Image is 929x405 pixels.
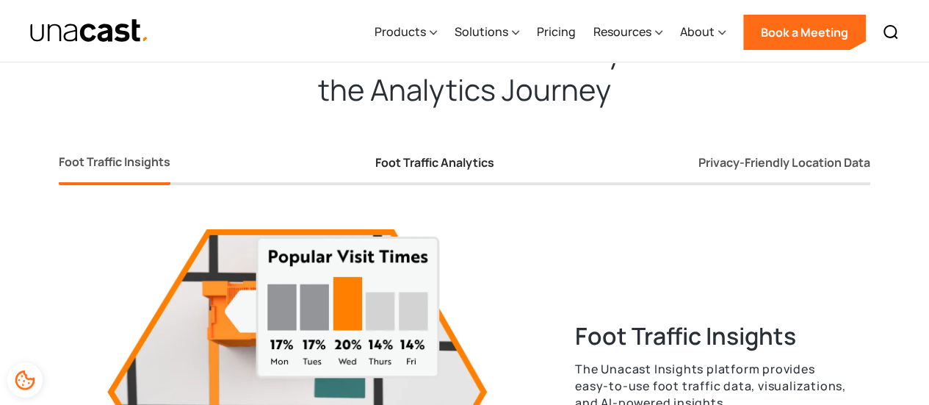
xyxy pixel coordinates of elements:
[375,2,437,62] div: Products
[375,23,426,40] div: Products
[455,2,519,62] div: Solutions
[29,18,149,44] img: Unacast text logo
[29,18,149,44] a: home
[593,2,662,62] div: Resources
[375,155,494,171] div: Foot Traffic Analytics
[7,362,43,398] div: Cookie Preferences
[698,155,870,171] div: Privacy-Friendly Location Data
[575,320,848,352] h3: Foot Traffic Insights
[537,2,576,62] a: Pricing
[743,15,866,50] a: Book a Meeting
[680,23,715,40] div: About
[59,153,170,171] div: Foot Traffic Insights
[171,15,759,109] h2: Foot Traffic Solutions for Every Part of the Analytics Journey
[593,23,651,40] div: Resources
[882,24,900,41] img: Search icon
[680,2,726,62] div: About
[455,23,508,40] div: Solutions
